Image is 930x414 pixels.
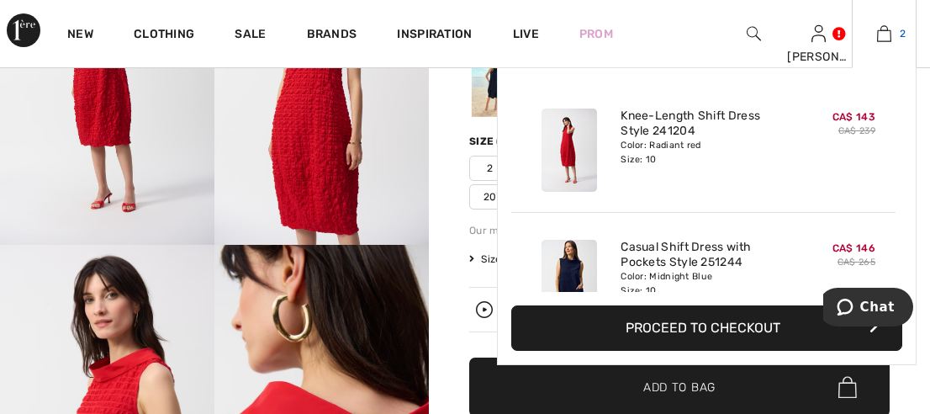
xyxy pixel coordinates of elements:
span: 20 [469,184,511,210]
a: Brands [307,27,357,45]
a: Clothing [134,27,194,45]
iframe: Opens a widget where you can chat to one of our agents [823,288,913,330]
div: [PERSON_NAME] [787,48,850,66]
span: Add to Bag [643,379,716,396]
a: New [67,27,93,45]
img: Watch the replay [476,301,493,318]
div: Color: Midnight Blue Size: 10 [621,270,786,297]
img: Bag.svg [838,377,857,399]
span: CA$ 146 [832,242,875,254]
s: CA$ 265 [838,257,875,268]
img: My Bag [877,24,891,44]
span: Size Guide [469,252,532,267]
a: Sign In [811,25,826,41]
div: Midnight Blue [472,55,515,118]
img: search the website [747,24,761,44]
span: CA$ 143 [832,111,875,123]
a: Casual Shift Dress with Pockets Style 251244 [621,240,786,270]
span: Inspiration [397,27,472,45]
img: Knee-Length Shift Dress Style 241204 [542,109,597,192]
span: 2 [469,156,511,181]
img: 1ère Avenue [7,13,40,47]
s: CA$ 239 [838,125,875,136]
img: My Info [811,24,826,44]
a: Knee-Length Shift Dress Style 241204 [621,109,786,139]
a: 2 [853,24,916,44]
img: Casual Shift Dress with Pockets Style 251244 [542,240,597,323]
a: Prom [579,25,613,43]
div: Our model is 5'9"/175 cm and wears a size 6. [469,223,890,238]
a: Sale [235,27,266,45]
div: Color: Radiant red Size: 10 [621,139,786,166]
div: Size ([GEOGRAPHIC_DATA]/[GEOGRAPHIC_DATA]): [469,134,750,149]
button: Proceed to Checkout [511,305,902,351]
a: Live [513,25,539,43]
span: 2 [900,26,906,41]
